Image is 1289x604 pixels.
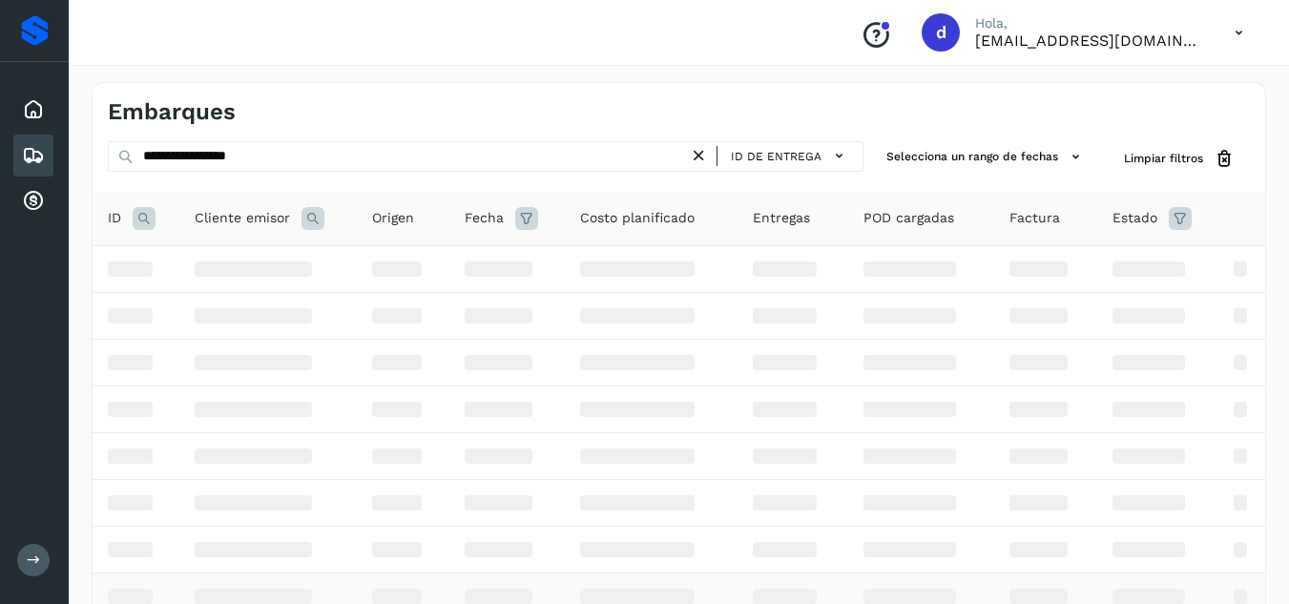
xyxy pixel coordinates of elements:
button: Selecciona un rango de fechas [879,141,1093,173]
p: Hola, [975,15,1204,31]
span: ID [108,208,121,228]
h4: Embarques [108,98,236,126]
span: Limpiar filtros [1124,150,1203,167]
span: Costo planificado [580,208,695,228]
button: ID de entrega [725,142,855,170]
button: Limpiar filtros [1109,141,1250,177]
div: Inicio [13,89,53,131]
span: Factura [1009,208,1060,228]
span: Entregas [753,208,810,228]
span: POD cargadas [863,208,954,228]
p: daniel3129@outlook.com [975,31,1204,50]
span: ID de entrega [731,148,821,165]
span: Fecha [465,208,504,228]
span: Estado [1112,208,1157,228]
span: Origen [372,208,414,228]
span: Cliente emisor [195,208,290,228]
div: Embarques [13,135,53,177]
div: Cuentas por cobrar [13,180,53,222]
